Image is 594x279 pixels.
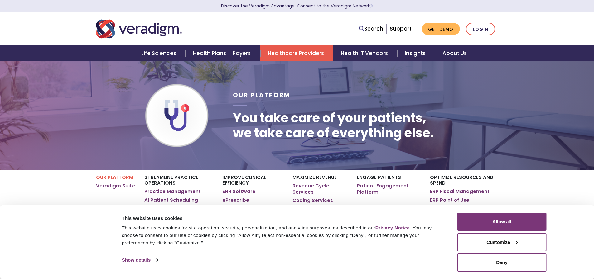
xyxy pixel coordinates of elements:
[397,45,435,61] a: Insights
[222,197,249,203] a: ePrescribe
[134,45,186,61] a: Life Sciences
[430,188,490,195] a: ERP Fiscal Management
[221,3,373,9] a: Discover the Veradigm Advantage: Connect to the Veradigm NetworkLearn More
[144,188,201,195] a: Practice Management
[122,224,443,247] div: This website uses cookies for site operation, security, personalization, and analytics purposes, ...
[390,25,412,32] a: Support
[370,3,373,9] span: Learn More
[222,188,255,195] a: EHR Software
[292,183,347,195] a: Revenue Cycle Services
[96,19,182,39] img: Veradigm logo
[359,25,383,33] a: Search
[422,23,460,35] a: Get Demo
[233,111,434,140] h1: You take care of your patients, we take care of everything else.
[435,45,474,61] a: About Us
[466,23,495,35] a: Login
[457,233,547,251] button: Customize
[292,197,333,204] a: Coding Services
[96,183,135,189] a: Veradigm Suite
[457,253,547,272] button: Deny
[457,213,547,231] button: Allow all
[375,225,410,230] a: Privacy Notice
[430,197,469,203] a: ERP Point of Use
[122,255,158,265] a: Show details
[357,183,421,195] a: Patient Engagement Platform
[233,91,291,99] span: Our Platform
[186,45,260,61] a: Health Plans + Payers
[260,45,333,61] a: Healthcare Providers
[333,45,397,61] a: Health IT Vendors
[144,197,198,203] a: AI Patient Scheduling
[122,215,443,222] div: This website uses cookies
